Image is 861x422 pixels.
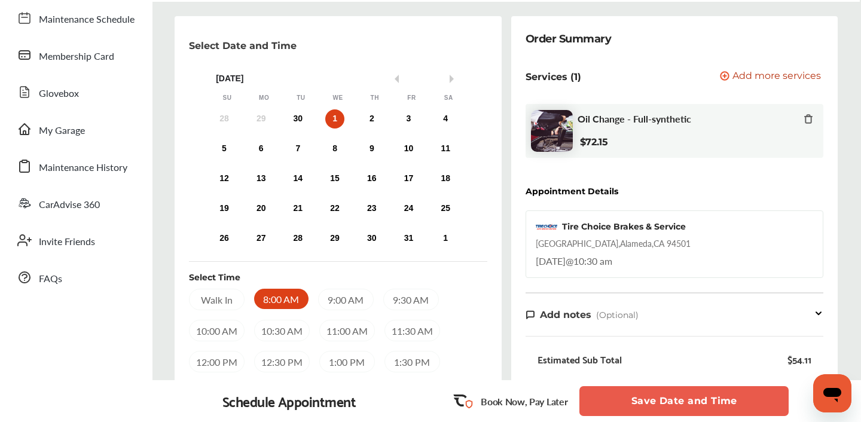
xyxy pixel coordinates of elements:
div: We [332,94,344,102]
span: (Optional) [596,310,639,320]
div: Choose Saturday, October 25th, 2025 [436,199,455,218]
b: $72.15 [580,136,608,148]
div: $54.11 [787,353,811,365]
div: Choose Thursday, October 9th, 2025 [362,139,381,158]
div: Choose Sunday, October 12th, 2025 [215,169,234,188]
div: Fr [405,94,417,102]
div: Choose Tuesday, October 21st, 2025 [288,199,307,218]
div: Choose Monday, October 27th, 2025 [252,229,271,248]
div: Sa [442,94,454,102]
div: Choose Wednesday, October 15th, 2025 [325,169,344,188]
div: 12:30 PM [254,351,310,372]
div: Choose Tuesday, September 30th, 2025 [288,109,307,129]
div: Choose Saturday, November 1st, 2025 [436,229,455,248]
div: Choose Sunday, October 5th, 2025 [215,139,234,158]
a: CarAdvise 360 [11,188,141,219]
div: Choose Tuesday, October 7th, 2025 [288,139,307,158]
div: Choose Saturday, October 18th, 2025 [436,169,455,188]
div: 10:30 AM [254,320,310,341]
img: oil-change-thumb.jpg [531,110,573,152]
div: Tu [295,94,307,102]
div: Estimated Sub Total [538,353,622,365]
a: Glovebox [11,77,141,108]
div: 9:00 AM [318,289,374,310]
span: Add more services [732,71,821,82]
div: Choose Tuesday, October 14th, 2025 [288,169,307,188]
a: Maintenance History [11,151,141,182]
div: Choose Thursday, October 30th, 2025 [362,229,381,248]
span: FAQs [39,271,62,287]
div: 11:00 AM [319,320,375,341]
div: Choose Thursday, October 23rd, 2025 [362,199,381,218]
span: Invite Friends [39,234,95,250]
div: Choose Friday, October 31st, 2025 [399,229,418,248]
div: Choose Monday, October 13th, 2025 [252,169,271,188]
div: Schedule Appointment [222,393,356,409]
a: FAQs [11,262,141,293]
span: @ [566,254,573,268]
p: Select Date and Time [189,40,297,51]
div: Order Summary [526,30,612,47]
div: Choose Friday, October 17th, 2025 [399,169,418,188]
div: 12:00 PM [189,351,245,372]
div: Tire Choice Brakes & Service [562,221,686,233]
div: Choose Thursday, October 16th, 2025 [362,169,381,188]
div: Choose Wednesday, October 22nd, 2025 [325,199,344,218]
div: [GEOGRAPHIC_DATA] , Alameda , CA 94501 [536,237,691,249]
div: Choose Friday, October 3rd, 2025 [399,109,418,129]
div: [DATE] [209,74,467,84]
img: note-icon.db9493fa.svg [526,310,535,320]
div: Appointment Details [526,186,618,196]
div: Choose Saturday, October 11th, 2025 [436,139,455,158]
div: Th [369,94,381,102]
div: 8:00 AM [254,289,309,309]
span: Glovebox [39,86,79,102]
span: Membership Card [39,49,114,65]
span: CarAdvise 360 [39,197,100,213]
a: My Garage [11,114,141,145]
div: 1:30 PM [384,351,440,372]
div: Choose Monday, October 6th, 2025 [252,139,271,158]
a: Maintenance Schedule [11,2,141,33]
iframe: Button to launch messaging window [813,374,851,412]
span: Maintenance Schedule [39,12,135,27]
span: Maintenance History [39,160,127,176]
div: 1:00 PM [319,351,375,372]
div: Choose Sunday, October 26th, 2025 [215,229,234,248]
div: month 2025-10 [206,107,464,250]
span: 10:30 am [573,254,612,268]
a: Invite Friends [11,225,141,256]
button: Next Month [450,75,458,83]
p: Book Now, Pay Later [481,395,567,408]
div: Choose Saturday, October 4th, 2025 [436,109,455,129]
div: Mo [258,94,270,102]
span: Oil Change - Full-synthetic [578,113,691,124]
div: Su [221,94,233,102]
span: Add notes [540,309,591,320]
div: Not available Sunday, September 28th, 2025 [215,109,234,129]
div: 9:30 AM [383,289,439,310]
div: Choose Tuesday, October 28th, 2025 [288,229,307,248]
div: 11:30 AM [384,320,440,341]
div: Select Time [189,271,240,283]
span: My Garage [39,123,85,139]
div: Choose Thursday, October 2nd, 2025 [362,109,381,129]
button: Previous Month [390,75,399,83]
div: Choose Friday, October 24th, 2025 [399,199,418,218]
div: 10:00 AM [189,320,245,341]
div: Choose Friday, October 10th, 2025 [399,139,418,158]
div: Choose Wednesday, October 29th, 2025 [325,229,344,248]
div: Choose Wednesday, October 1st, 2025 [325,109,344,129]
button: Save Date and Time [579,386,789,416]
div: Choose Sunday, October 19th, 2025 [215,199,234,218]
a: Membership Card [11,39,141,71]
a: Add more services [720,71,823,82]
span: [DATE] [536,254,566,268]
p: Services (1) [526,71,581,82]
button: Add more services [720,71,821,82]
div: Not available Monday, September 29th, 2025 [252,109,271,129]
img: logo-tire-choice.png [536,224,557,230]
div: Choose Monday, October 20th, 2025 [252,199,271,218]
div: Walk In [189,289,245,310]
div: Choose Wednesday, October 8th, 2025 [325,139,344,158]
